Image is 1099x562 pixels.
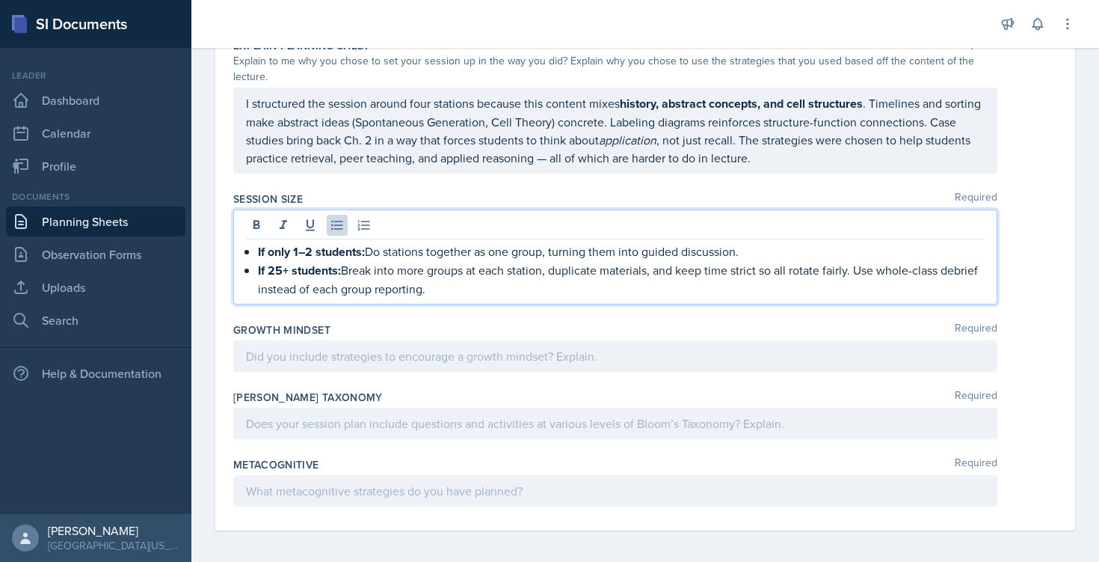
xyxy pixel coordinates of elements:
[246,94,985,167] p: I structured the session around four stations because this content mixes . Timelines and sorting ...
[955,192,997,207] span: Required
[258,262,341,279] strong: If 25+ students:
[258,243,365,260] strong: If only 1–2 students:
[6,358,185,388] div: Help & Documentation
[620,95,863,112] strong: history, abstract concepts, and cell structures
[233,192,303,207] label: Session Size
[258,261,985,298] p: Break into more groups at each station, duplicate materials, and keep time strict so all rotate f...
[48,538,179,553] div: [GEOGRAPHIC_DATA][US_STATE]
[6,190,185,204] div: Documents
[6,239,185,269] a: Observation Forms
[955,390,997,405] span: Required
[6,118,185,148] a: Calendar
[6,272,185,302] a: Uploads
[6,85,185,115] a: Dashboard
[955,323,997,337] span: Required
[258,242,985,261] p: Do stations together as one group, turning them into guided discussion.
[955,457,997,472] span: Required
[233,457,319,472] label: Metacognitive
[6,69,185,82] div: Leader
[6,207,185,236] a: Planning Sheets
[233,323,330,337] label: Growth Mindset
[233,53,997,85] div: Explain to me why you chose to set your session up in the way you did? Explain why you chose to u...
[233,390,383,405] label: [PERSON_NAME] Taxonomy
[6,305,185,335] a: Search
[6,151,185,181] a: Profile
[599,132,656,148] em: application
[48,523,179,538] div: [PERSON_NAME]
